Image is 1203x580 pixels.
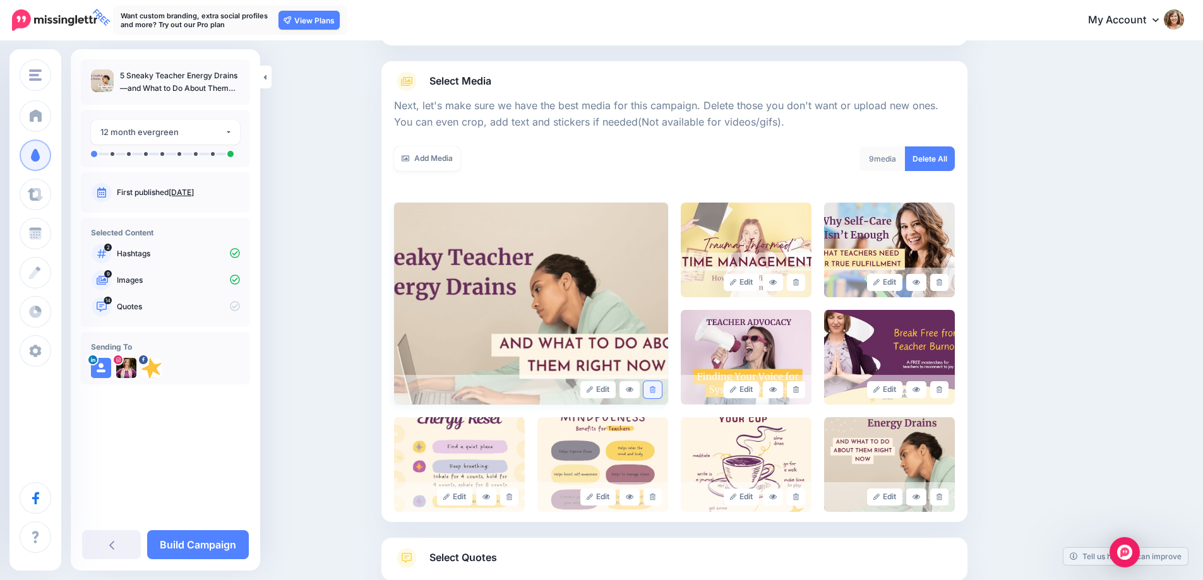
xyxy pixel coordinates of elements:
a: Edit [580,488,616,506]
img: 539c38834e36e2e6efe3897502120147_large.jpg [824,203,955,297]
a: Tell us how we can improve [1063,548,1188,565]
a: Edit [724,488,760,506]
img: 365325475_1471442810361746_8596535853886494552_n-bsa142406.jpg [116,358,136,378]
img: ba029a35ff0d058c646039ee67d20570_large.jpg [537,417,668,512]
img: 10435030_546367552161163_2528915469409542325_n-bsa21022.png [141,358,162,378]
p: 5 Sneaky Teacher Energy Drains—and What to Do About Them Right Now [120,69,240,95]
img: 78fa9c8b02fd2b07acb94a4e177f7b64_large.jpg [681,310,811,405]
a: Select Media [394,71,955,92]
a: Edit [437,488,473,506]
a: Add Media [394,146,460,171]
img: user_default_image.png [91,358,111,378]
div: Select Media [394,92,955,512]
p: Images [117,275,240,286]
span: FREE [88,4,114,30]
img: ab4558cef10fbc5f491846527578297b_thumb.jpg [91,69,114,92]
span: 9 [104,270,112,278]
a: Edit [724,274,760,291]
h4: Selected Content [91,228,240,237]
a: Edit [867,381,903,398]
span: Select Quotes [429,549,497,566]
h4: Sending To [91,342,240,352]
a: View Plans [278,11,340,30]
span: 2 [104,244,112,251]
img: 127519e39185534225f50605a8636c5d_large.jpg [681,203,811,297]
img: 74160d22337fbfe482c7844833e652f4_large.jpg [824,417,955,512]
img: menu.png [29,69,42,81]
p: Want custom branding, extra social profiles and more? Try out our Pro plan [121,11,272,29]
a: Edit [867,274,903,291]
a: FREE [12,6,97,34]
span: 14 [104,297,112,304]
p: Hashtags [117,248,240,259]
span: Select Media [429,73,491,90]
a: Edit [724,381,760,398]
a: Edit [580,381,616,398]
button: 12 month evergreen [91,120,240,145]
a: My Account [1075,5,1184,36]
a: Edit [867,488,903,506]
p: Quotes [117,301,240,312]
a: Delete All [905,146,955,171]
div: media [859,146,906,171]
img: ab4558cef10fbc5f491846527578297b_large.jpg [394,203,668,405]
img: 01a6f700f619cdb59d1b48a22f1f2a94_large.jpg [681,417,811,512]
p: First published [117,187,240,198]
img: 140df7003bcf707098a3145b032a7ba2_large.jpg [394,417,525,512]
span: 9 [869,154,874,163]
a: [DATE] [169,187,194,197]
img: Missinglettr [12,9,97,31]
img: 59d5090e3a69c827b845e724ade6229b_large.jpg [824,310,955,405]
div: 12 month evergreen [100,125,225,139]
div: Open Intercom Messenger [1110,537,1140,567]
p: Next, let's make sure we have the best media for this campaign. Delete those you don't want or up... [394,98,955,131]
